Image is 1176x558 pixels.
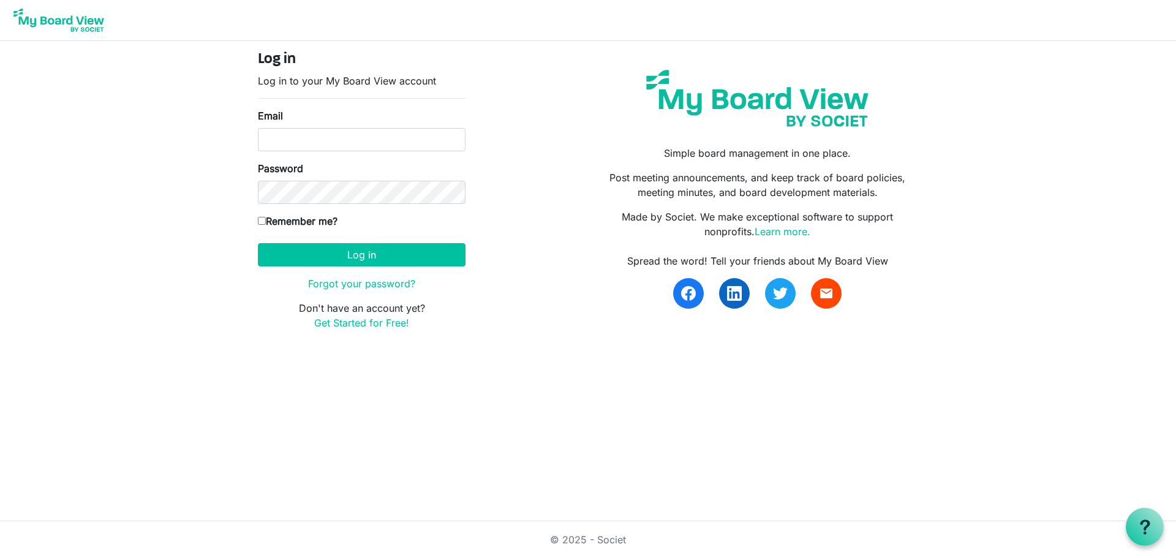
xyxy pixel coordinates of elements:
a: Learn more. [755,225,810,238]
img: facebook.svg [681,286,696,301]
a: email [811,278,842,309]
p: Post meeting announcements, and keep track of board policies, meeting minutes, and board developm... [597,170,918,200]
img: twitter.svg [773,286,788,301]
div: Spread the word! Tell your friends about My Board View [597,254,918,268]
span: email [819,286,834,301]
h4: Log in [258,51,466,69]
img: linkedin.svg [727,286,742,301]
p: Log in to your My Board View account [258,74,466,88]
button: Log in [258,243,466,266]
img: My Board View Logo [10,5,108,36]
a: Get Started for Free! [314,317,409,329]
img: my-board-view-societ.svg [637,61,878,136]
label: Email [258,108,283,123]
a: © 2025 - Societ [550,533,626,546]
p: Don't have an account yet? [258,301,466,330]
label: Remember me? [258,214,337,228]
p: Made by Societ. We make exceptional software to support nonprofits. [597,209,918,239]
p: Simple board management in one place. [597,146,918,160]
label: Password [258,161,303,176]
a: Forgot your password? [308,277,415,290]
input: Remember me? [258,217,266,225]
